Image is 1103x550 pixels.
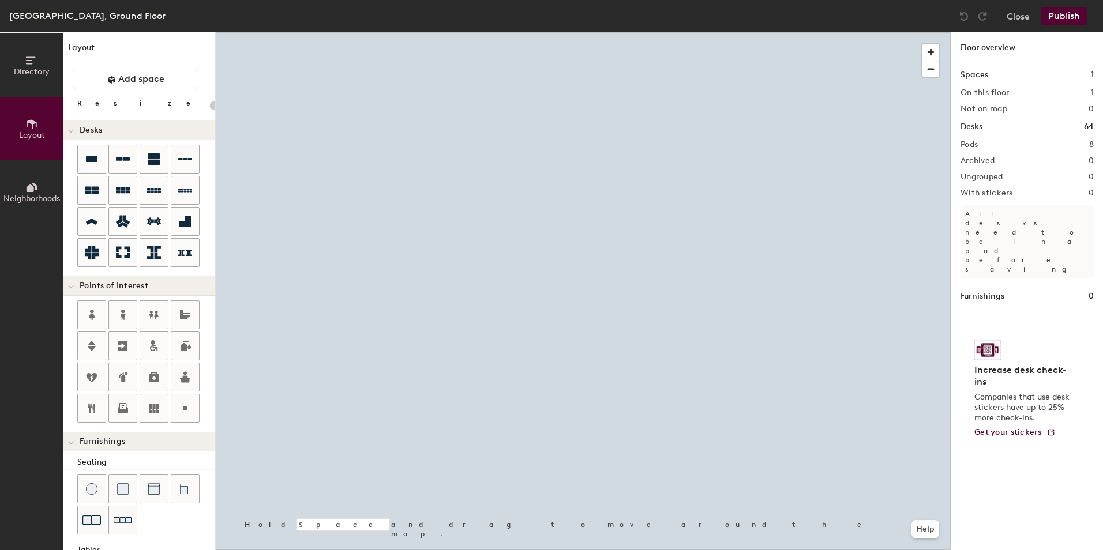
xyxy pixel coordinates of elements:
[974,340,1001,360] img: Sticker logo
[911,520,939,538] button: Help
[140,474,168,503] button: Couch (middle)
[73,69,198,89] button: Add space
[86,483,97,495] img: Stool
[108,474,137,503] button: Cushion
[1089,172,1094,182] h2: 0
[974,428,1056,438] a: Get your stickers
[80,281,148,291] span: Points of Interest
[974,392,1073,423] p: Companies that use desk stickers have up to 25% more check-ins.
[1084,120,1094,133] h1: 64
[3,194,60,204] span: Neighborhoods
[148,483,160,495] img: Couch (middle)
[974,364,1073,387] h4: Increase desk check-ins
[961,290,1004,303] h1: Furnishings
[961,104,1007,114] h2: Not on map
[1089,104,1094,114] h2: 0
[958,10,970,22] img: Undo
[82,511,101,529] img: Couch (x2)
[1089,140,1094,149] h2: 8
[117,483,129,495] img: Cushion
[9,9,166,23] div: [GEOGRAPHIC_DATA], Ground Floor
[961,140,978,149] h2: Pods
[961,69,988,81] h1: Spaces
[977,10,988,22] img: Redo
[77,99,205,108] div: Resize
[77,456,215,469] div: Seating
[1089,290,1094,303] h1: 0
[961,189,1013,198] h2: With stickers
[961,156,995,165] h2: Archived
[1041,7,1087,25] button: Publish
[179,483,191,495] img: Couch (corner)
[80,126,102,135] span: Desks
[1091,69,1094,81] h1: 1
[118,73,164,85] span: Add space
[961,205,1094,278] p: All desks need to be in a pod before saving
[19,130,45,140] span: Layout
[1091,88,1094,97] h2: 1
[1089,189,1094,198] h2: 0
[77,506,106,534] button: Couch (x2)
[1089,156,1094,165] h2: 0
[108,506,137,534] button: Couch (x3)
[951,32,1103,59] h1: Floor overview
[63,42,215,59] h1: Layout
[171,474,200,503] button: Couch (corner)
[1007,7,1030,25] button: Close
[77,474,106,503] button: Stool
[961,120,982,133] h1: Desks
[974,427,1042,437] span: Get your stickers
[80,437,125,446] span: Furnishings
[961,88,1010,97] h2: On this floor
[961,172,1003,182] h2: Ungrouped
[14,67,50,77] span: Directory
[114,511,132,529] img: Couch (x3)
